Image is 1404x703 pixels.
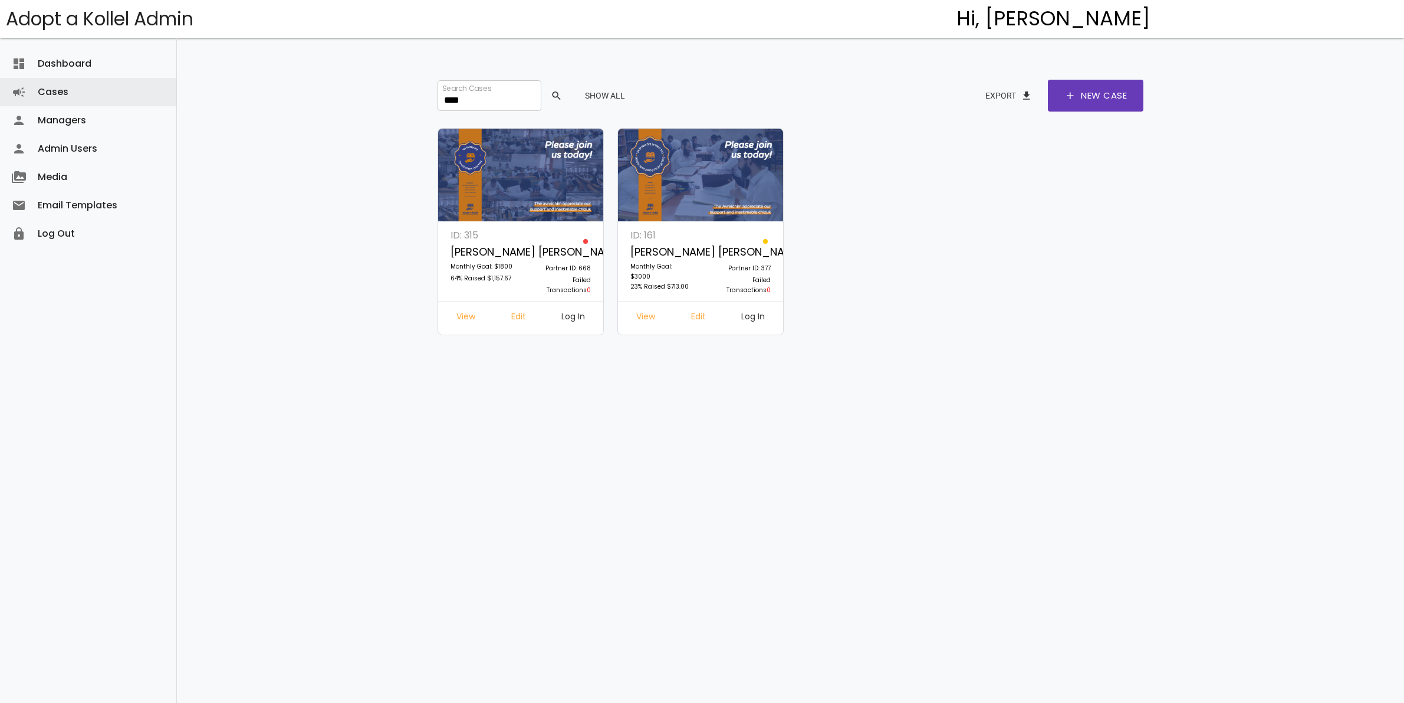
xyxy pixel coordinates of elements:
[12,50,26,78] i: dashboard
[701,227,777,301] a: Partner ID: 377 Failed Transactions0
[707,275,771,295] p: Failed Transactions
[527,275,591,295] p: Failed Transactions
[12,135,26,163] i: person
[618,129,784,222] img: tBgm2UXzC6.qNv30HAGZS.png
[502,308,535,329] a: Edit
[1021,85,1033,106] span: file_download
[551,85,563,106] span: search
[447,308,485,329] a: View
[732,308,774,329] a: Log In
[1064,80,1076,112] span: add
[682,308,715,329] a: Edit
[624,227,701,301] a: ID: 161 [PERSON_NAME] [PERSON_NAME] Monthly Goal: $3000 23% Raised $713.00
[630,261,694,282] p: Monthly Goal: $3000
[444,227,521,301] a: ID: 315 [PERSON_NAME] [PERSON_NAME] Monthly Goal: $1800 64% Raised $1,157.67
[451,273,514,285] p: 64% Raised $1,157.67
[576,85,634,106] button: Show All
[956,8,1150,30] h4: Hi, [PERSON_NAME]
[438,129,604,222] img: lNFJI31BgA.bseUjMn0dG.jpg
[630,243,694,261] p: [PERSON_NAME] [PERSON_NAME]
[12,106,26,135] i: person
[630,227,694,243] p: ID: 161
[521,227,597,301] a: Partner ID: 668 Failed Transactions0
[541,85,570,106] button: search
[12,191,26,220] i: email
[587,286,591,295] span: 0
[630,282,694,293] p: 23% Raised $713.00
[707,263,771,275] p: Partner ID: 377
[12,163,26,191] i: perm_media
[527,263,591,275] p: Partner ID: 668
[552,308,594,329] a: Log In
[627,308,665,329] a: View
[12,220,26,248] i: lock
[1048,80,1143,112] a: addNew Case
[451,261,514,273] p: Monthly Goal: $1800
[976,85,1042,106] button: Exportfile_download
[12,78,26,106] i: campaign
[451,227,514,243] p: ID: 315
[767,286,771,295] span: 0
[451,243,514,261] p: [PERSON_NAME] [PERSON_NAME]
